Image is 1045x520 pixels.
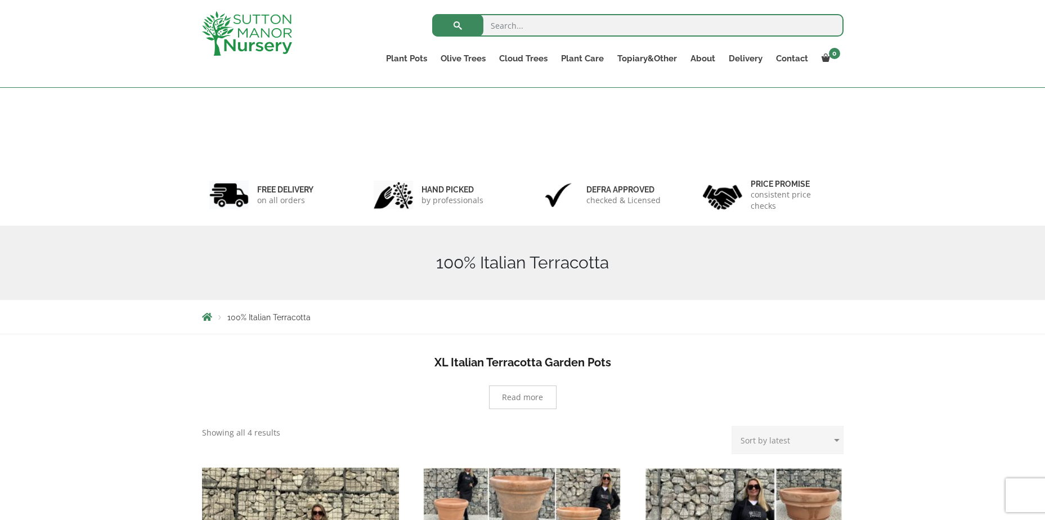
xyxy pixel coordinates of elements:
a: Contact [769,51,815,66]
a: 0 [815,51,844,66]
p: consistent price checks [751,189,836,212]
p: checked & Licensed [586,195,661,206]
h1: 100% Italian Terracotta [202,253,844,273]
img: logo [202,11,292,56]
img: 2.jpg [374,181,413,209]
p: on all orders [257,195,313,206]
p: Showing all 4 results [202,426,280,440]
h6: Price promise [751,179,836,189]
a: Olive Trees [434,51,492,66]
a: Delivery [722,51,769,66]
h6: Defra approved [586,185,661,195]
span: Read more [502,393,543,401]
h6: hand picked [421,185,483,195]
p: by professionals [421,195,483,206]
input: Search... [432,14,844,37]
img: 1.jpg [209,181,249,209]
span: 0 [829,48,840,59]
a: Plant Care [554,51,611,66]
img: 4.jpg [703,178,742,212]
a: About [684,51,722,66]
b: XL Italian Terracotta Garden Pots [434,356,611,369]
a: Plant Pots [379,51,434,66]
h6: FREE DELIVERY [257,185,313,195]
a: Topiary&Other [611,51,684,66]
select: Shop order [732,426,844,454]
nav: Breadcrumbs [202,312,844,321]
span: 100% Italian Terracotta [227,313,311,322]
img: 3.jpg [539,181,578,209]
a: Cloud Trees [492,51,554,66]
